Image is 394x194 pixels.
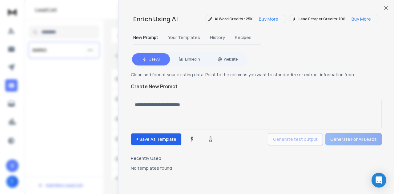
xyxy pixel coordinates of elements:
[133,15,178,23] h2: Enrich Using AI
[131,133,182,145] p: + Save As Template
[168,31,200,44] button: Your Templates
[205,15,287,23] div: AI Word Credits : 25K
[347,16,376,22] button: Buy More
[208,53,247,65] button: Website
[131,72,382,78] p: Clean and format your existing data. Point to the columns you want to standardize or extract info...
[210,31,225,44] button: History
[131,155,382,161] h3: Recently Used
[131,83,178,90] h1: Create New Prompt
[289,15,379,23] div: Lead Scraper Credits: 100
[131,165,382,171] div: No templates found
[132,53,170,65] button: Use AI
[235,34,251,41] span: Recipes
[170,53,208,65] button: LinkedIn
[254,16,283,22] button: Buy More
[372,173,386,188] div: Open Intercom Messenger
[133,31,158,44] button: New Prompt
